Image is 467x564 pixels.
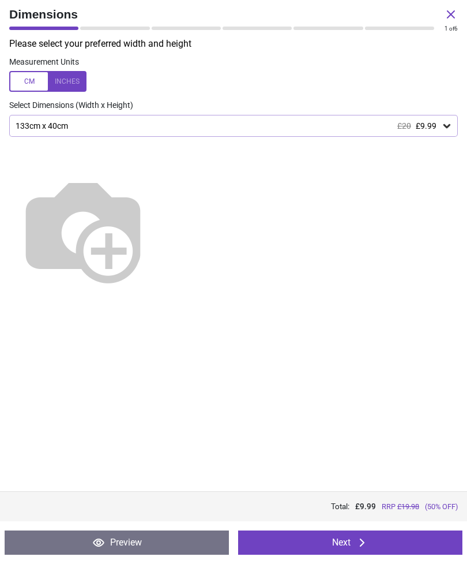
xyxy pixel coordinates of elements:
span: 9.99 [360,502,376,511]
button: Next [238,531,462,555]
div: Total: [9,501,458,512]
button: Preview [5,531,229,555]
span: £ 19.98 [397,502,419,511]
span: RRP [382,502,419,512]
img: Helper for size comparison [9,155,157,303]
p: Please select your preferred width and height [9,38,467,50]
span: £20 [397,121,411,130]
span: (50% OFF) [425,502,458,512]
span: Dimensions [9,6,444,23]
div: 133cm x 40cm [14,121,441,131]
span: 1 [445,25,448,32]
span: £9.99 [416,121,436,130]
label: Measurement Units [9,57,79,68]
div: of 6 [445,25,458,33]
span: £ [355,501,376,512]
